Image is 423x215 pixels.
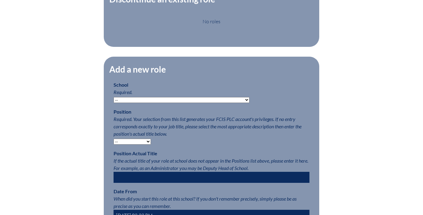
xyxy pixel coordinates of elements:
label: Date From [114,188,137,194]
label: Position Actual Title [114,150,157,156]
span: When did you start this role at this school? If you don't remember precisely, simply please be as... [114,196,297,209]
label: Position [114,109,131,115]
label: School [114,82,128,88]
span: If the actual title of your role at school does not appear in the Positions list above, please en... [114,158,308,171]
span: Required. [114,89,132,95]
legend: Add a new role [109,64,167,74]
span: Required. Your selection from this list generates your FCIS PLC account's privileges. If no entry... [114,116,301,137]
td: No roles [200,16,223,27]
